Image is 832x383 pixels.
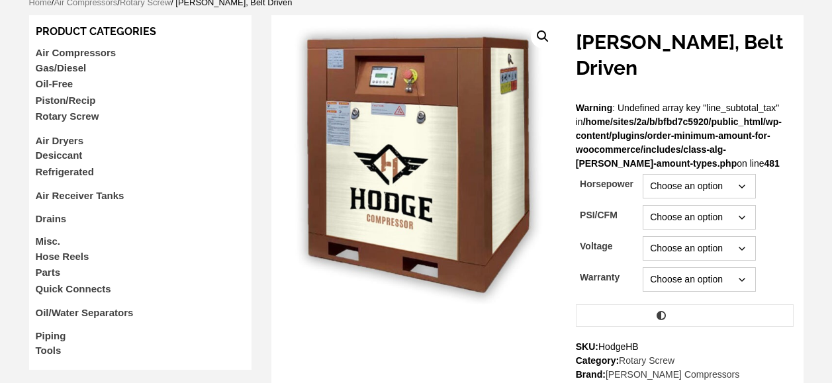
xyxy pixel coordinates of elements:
[36,267,61,278] a: Parts
[36,78,73,89] a: Oil-Free
[36,330,66,341] a: Piping
[36,213,67,224] a: Drains
[36,95,96,106] a: Piston/Recip
[576,116,782,169] b: /home/sites/2a/b/bfbd7c5920/public_html/wp-content/plugins/order-minimum-amount-for-woocommerce/i...
[36,110,99,122] a: Rotary Screw
[580,171,633,198] label: Horsepower
[531,24,555,48] a: View full-screen image gallery
[36,345,62,356] a: Tools
[576,103,612,113] b: Warning
[598,341,639,352] span: HodgeHB
[580,202,618,229] label: PSI/CFM
[576,304,794,327] a: Compare
[36,47,116,58] a: Air Compressors
[36,190,124,201] a: Air Receiver Tanks
[576,354,794,368] span: Category:
[580,233,613,260] label: Voltage
[36,62,87,73] a: Gas/Diesel
[580,264,620,291] label: Warranty
[576,29,794,81] h1: [PERSON_NAME], Belt Driven
[36,149,83,161] a: Desiccant
[606,369,739,380] a: [PERSON_NAME] Compressors
[764,158,779,169] b: 481
[576,368,794,382] span: Brand:
[36,25,156,38] span: Product categories
[672,311,715,322] span: Compare
[36,166,94,177] a: Refrigerated
[36,235,61,247] a: Misc.
[36,283,111,294] a: Quick Connects
[576,340,794,354] span: SKU:
[569,29,804,382] div: : Undefined array key "line_subtotal_tax" in on line
[36,251,89,262] a: Hose Reels
[36,135,84,146] a: Air Dryers
[619,355,674,366] a: Rotary Screw
[36,307,134,318] a: Oil/Water Separators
